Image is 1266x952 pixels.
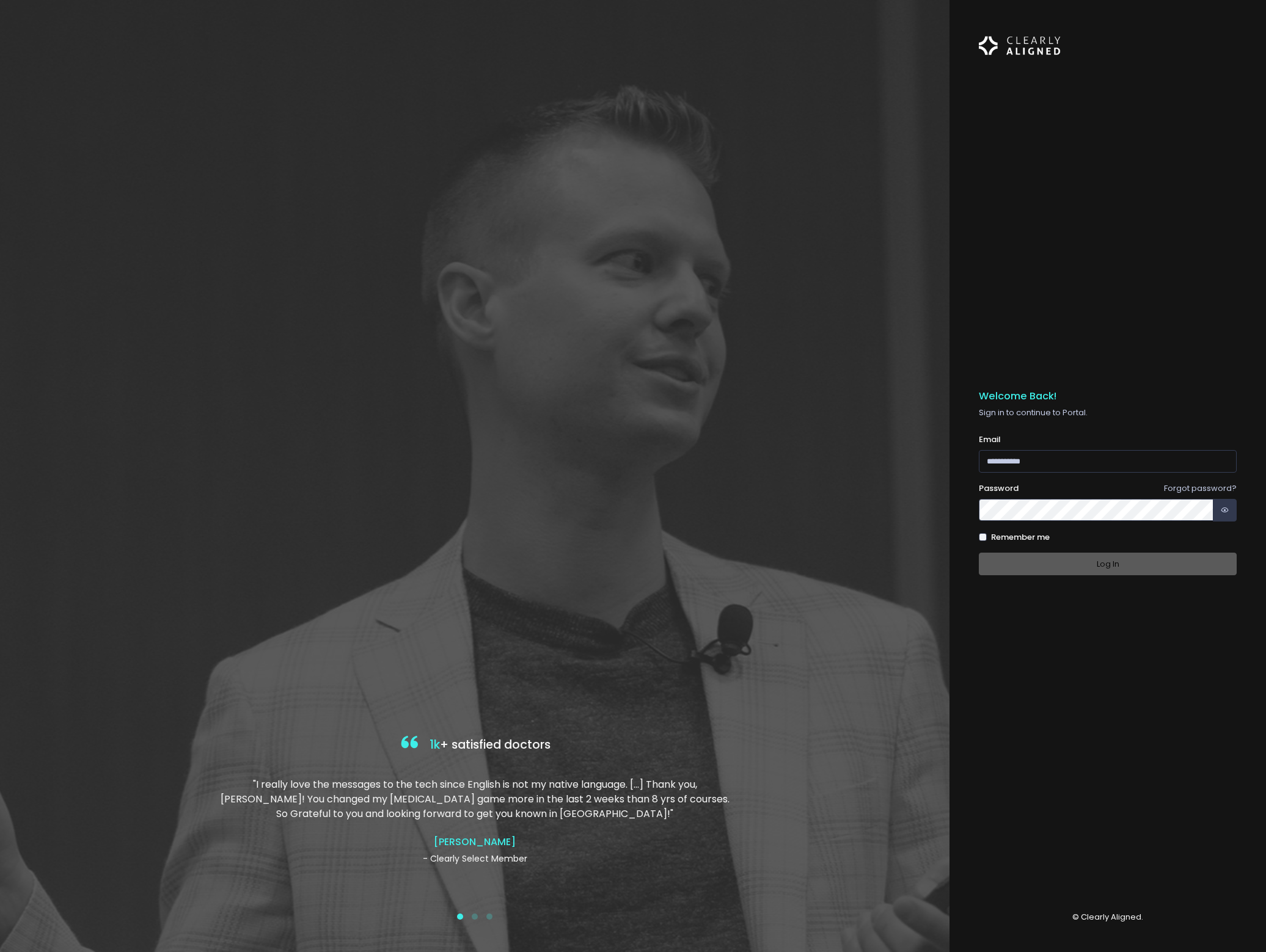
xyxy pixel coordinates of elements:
h4: + satisfied doctors [218,733,732,758]
span: 1k [430,736,440,753]
img: Logo Horizontal [979,29,1061,62]
label: Remember me [991,531,1050,543]
h5: Welcome Back! [979,390,1237,402]
label: Password [979,482,1019,495]
h4: [PERSON_NAME] [218,836,732,848]
p: - Clearly Select Member [218,852,732,865]
p: © Clearly Aligned. [979,911,1237,923]
p: "I really love the messages to the tech since English is not my native language. […] Thank you, [... [218,777,732,821]
a: Forgot password? [1164,482,1237,494]
label: Email [979,434,1001,446]
p: Sign in to continue to Portal. [979,407,1237,419]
